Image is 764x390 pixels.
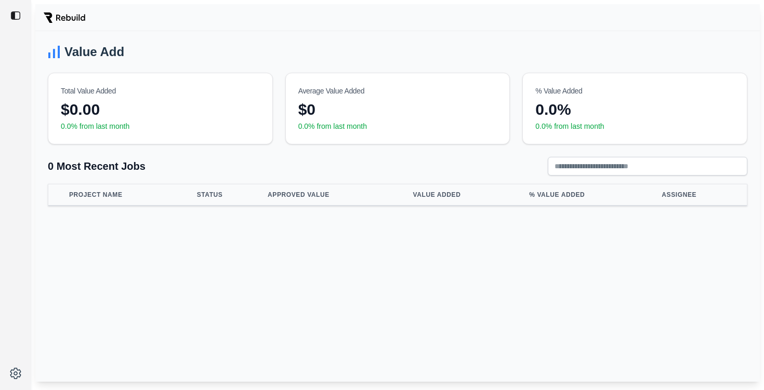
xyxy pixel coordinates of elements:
div: Average Value Added [298,86,497,96]
p: 0.0% from last month [61,121,260,131]
div: Total Value Added [61,86,260,96]
img: Rebuild [44,12,85,23]
th: VALUE ADDED [409,184,525,206]
th: % VALUE ADDED [525,184,657,206]
div: $0.00 [61,100,260,119]
div: % Value Added [535,86,734,96]
th: ASSIGNEE [657,184,747,206]
div: 0.0% [535,100,734,119]
p: 0.0% from last month [298,121,497,131]
img: toggle sidebar [10,10,21,21]
div: $0 [298,100,497,119]
h2: 0 Most Recent Jobs [48,159,146,173]
p: 0.0% from last month [535,121,734,131]
th: APPROVED VALUE [264,184,409,206]
th: PROJECT NAME [65,184,193,206]
th: STATUS [193,184,264,206]
h1: Value Add [64,44,124,60]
